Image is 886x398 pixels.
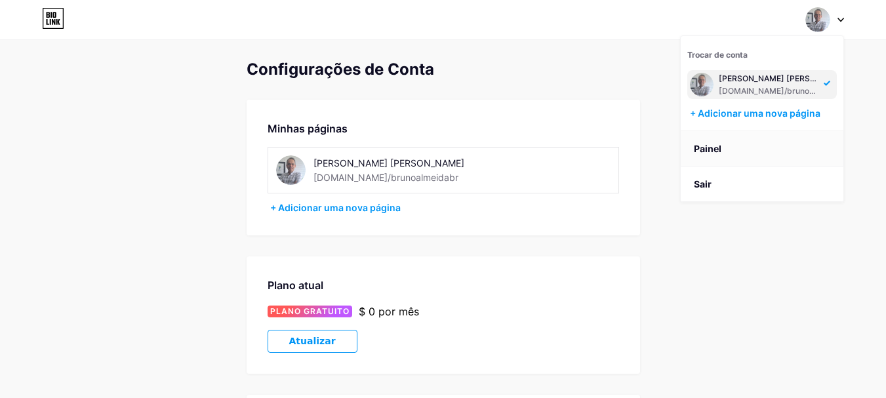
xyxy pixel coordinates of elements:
font: $ 0 por mês [359,305,419,318]
font: Trocar de conta [687,50,748,60]
font: PLANO GRATUITO [270,306,350,316]
font: Painel [694,143,721,154]
img: brunoalmeidabr [276,155,306,185]
font: Sair [694,178,712,189]
button: Atualizar [268,330,357,353]
font: [PERSON_NAME] [PERSON_NAME] [719,73,852,83]
font: [PERSON_NAME] [PERSON_NAME] [313,157,464,169]
a: Painel [681,131,843,167]
img: brunoalmeidabr [805,7,830,32]
img: brunoalmeidabr [690,73,714,96]
font: [DOMAIN_NAME]/brunoalmeidabr [719,86,848,96]
font: Atualizar [289,336,336,346]
font: + Adicionar uma nova página [270,202,401,213]
font: [DOMAIN_NAME]/brunoalmeidabr [313,172,458,183]
font: Minhas páginas [268,122,348,135]
font: Configurações de Conta [247,60,434,79]
font: + Adicionar uma nova página [690,108,820,119]
font: Plano atual [268,279,323,292]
